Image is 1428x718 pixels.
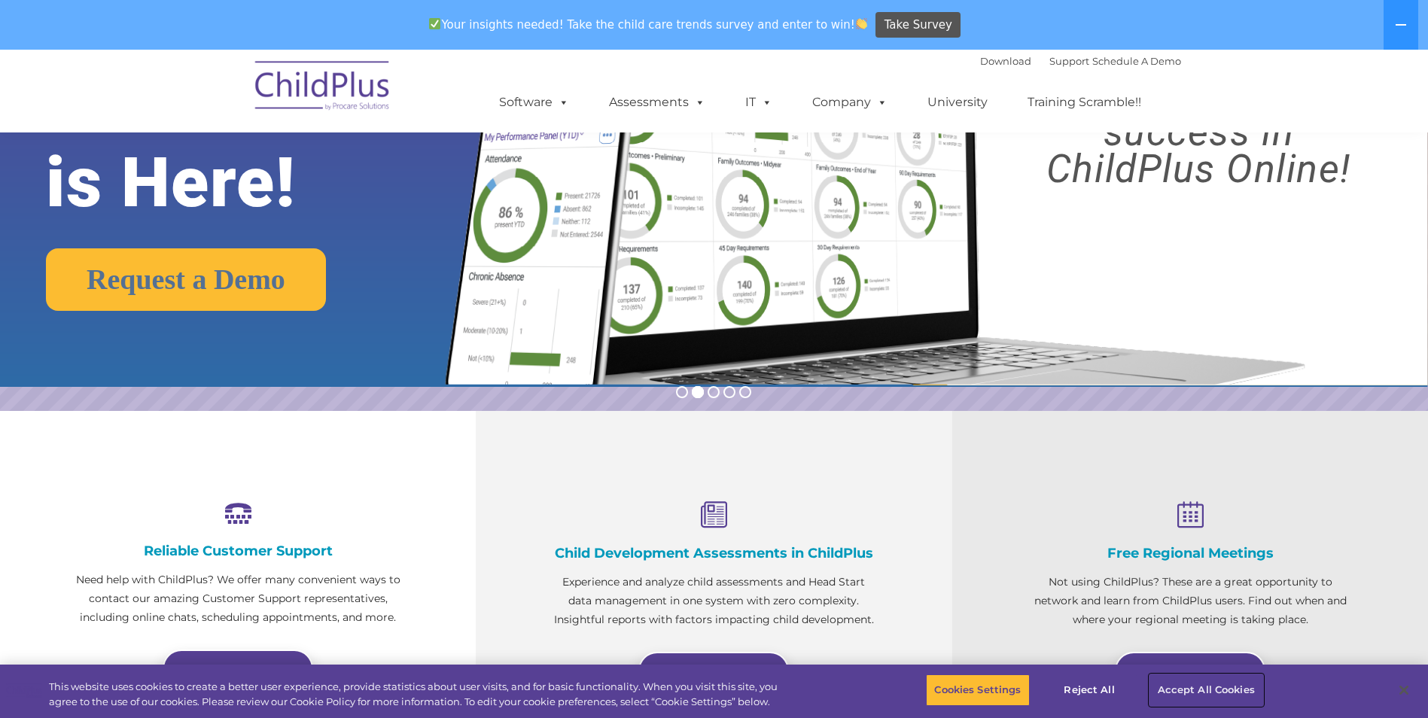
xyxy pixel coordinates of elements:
[75,570,400,627] p: Need help with ChildPlus? We offer many convenient ways to contact our amazing Customer Support r...
[885,12,952,38] span: Take Survey
[1149,674,1263,706] button: Accept All Cookies
[551,573,876,629] p: Experience and analyze child assessments and Head Start data management in one system with zero c...
[980,55,1031,67] a: Download
[551,545,876,561] h4: Child Development Assessments in ChildPlus
[1012,87,1156,117] a: Training Scramble!!
[1387,674,1420,707] button: Close
[594,87,720,117] a: Assessments
[75,543,400,559] h4: Reliable Customer Support
[1028,545,1353,561] h4: Free Regional Meetings
[856,18,867,29] img: 👏
[980,55,1181,67] font: |
[209,99,255,111] span: Last name
[429,18,440,29] img: ✅
[912,87,1003,117] a: University
[1092,55,1181,67] a: Schedule A Demo
[248,50,398,126] img: ChildPlus by Procare Solutions
[46,248,326,311] a: Request a Demo
[163,650,313,687] a: Learn more
[1115,652,1265,689] a: Learn More
[730,87,787,117] a: IT
[987,3,1411,187] rs-layer: Boost your productivity and streamline your success in ChildPlus Online!
[484,87,584,117] a: Software
[638,652,789,689] a: Learn More
[49,680,785,709] div: This website uses cookies to create a better user experience, provide statistics about user visit...
[875,12,961,38] a: Take Survey
[209,161,273,172] span: Phone number
[1028,573,1353,629] p: Not using ChildPlus? These are a great opportunity to network and learn from ChildPlus users. Fin...
[423,10,874,39] span: Your insights needed! Take the child care trends survey and enter to win!
[797,87,903,117] a: Company
[926,674,1029,706] button: Cookies Settings
[1043,674,1137,706] button: Reject All
[199,663,270,674] span: Learn more
[1049,55,1089,67] a: Support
